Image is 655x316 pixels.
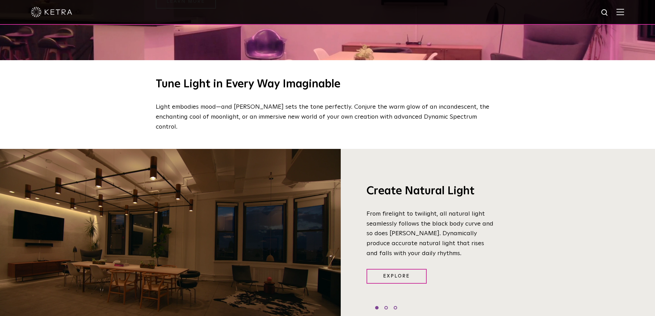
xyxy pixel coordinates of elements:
img: Hamburger%20Nav.svg [616,9,624,15]
img: search icon [601,9,609,17]
h3: Create Natural Light [367,184,495,199]
img: ketra-logo-2019-white [31,7,72,17]
p: Light embodies mood—and [PERSON_NAME] sets the tone perfectly. Conjure the warm glow of an incand... [156,102,496,132]
p: From firelight to twilight, all natural light seamlessly follows the black body curve and so does... [367,209,495,259]
a: Explore [367,269,427,284]
h2: Tune Light in Every Way Imaginable [156,77,500,92]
